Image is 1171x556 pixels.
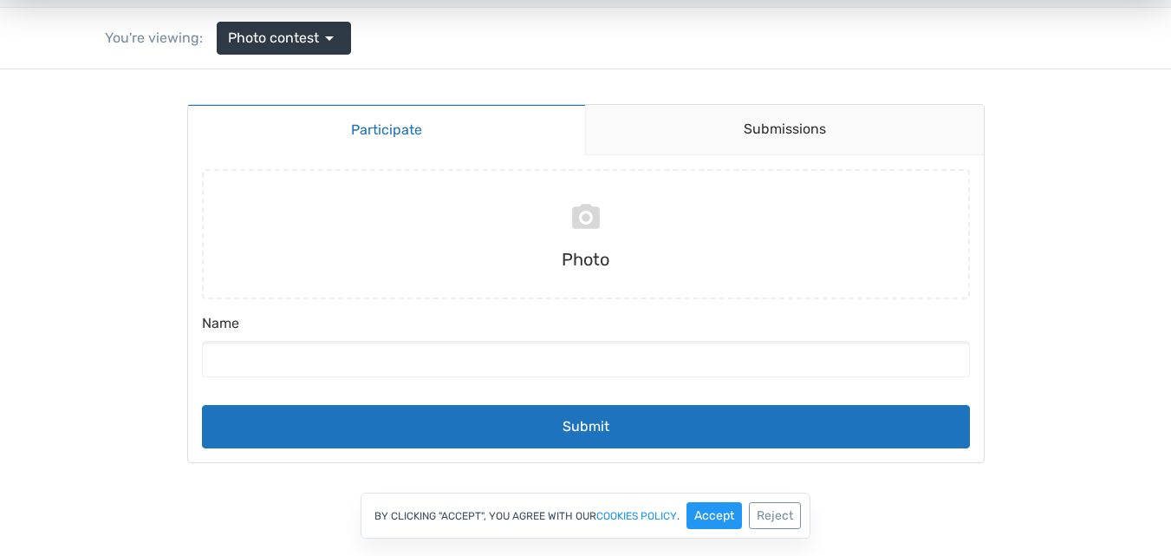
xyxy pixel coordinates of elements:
[105,28,217,49] div: You're viewing:
[202,244,970,271] label: Name
[686,502,742,529] button: Accept
[228,28,319,49] span: Photo contest
[585,36,984,86] a: Submissions
[202,336,970,379] button: Submit
[319,28,340,49] span: arrow_drop_down
[596,511,677,521] a: cookies policy
[217,22,351,55] a: Photo contest arrow_drop_down
[361,493,810,539] div: By clicking "Accept", you agree with our .
[749,502,801,529] button: Reject
[188,35,586,86] a: Participate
